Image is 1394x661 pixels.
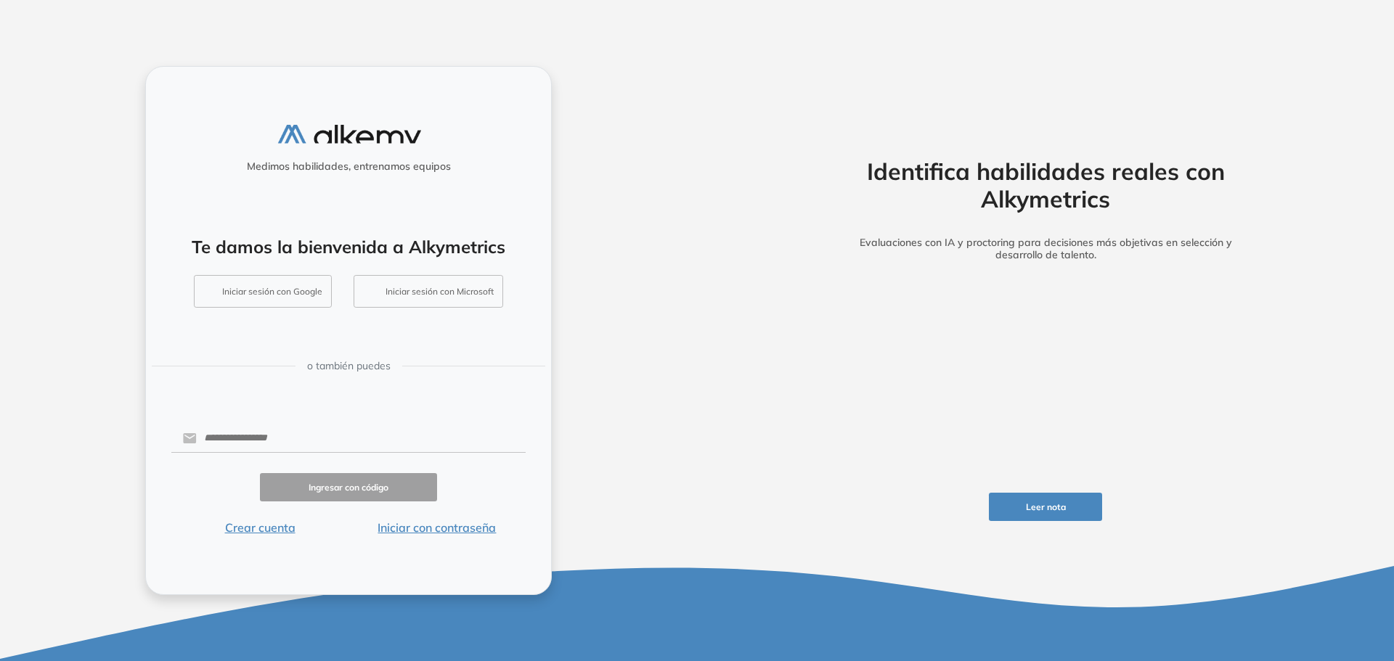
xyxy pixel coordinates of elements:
[1133,493,1394,661] iframe: Chat Widget
[841,244,1250,515] img: img-more-info
[171,519,348,536] button: Crear cuenta
[152,160,545,173] h5: Medimos habilidades, entrenamos equipos
[989,538,1102,567] button: Leer nota
[307,358,391,374] span: o también puedes
[819,112,1272,168] h2: Identifica habilidades reales con Alkymetrics
[363,283,380,300] img: OUTLOOK_ICON
[819,191,1272,215] h5: Evaluaciones con IA y proctoring para decisiones más objetivas en selección y desarrollo de talento.
[260,473,437,501] button: Ingresar con código
[354,275,503,308] button: Iniciar sesión con Microsoft
[194,275,332,308] button: Iniciar sesión con Google
[165,237,532,258] h4: Te damos la bienvenida a Alkymetrics
[348,519,526,536] button: Iniciar con contraseña
[276,125,421,155] img: logo-alkemy
[1133,493,1394,661] div: Widget de chat
[203,285,216,298] img: GMAIL_ICON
